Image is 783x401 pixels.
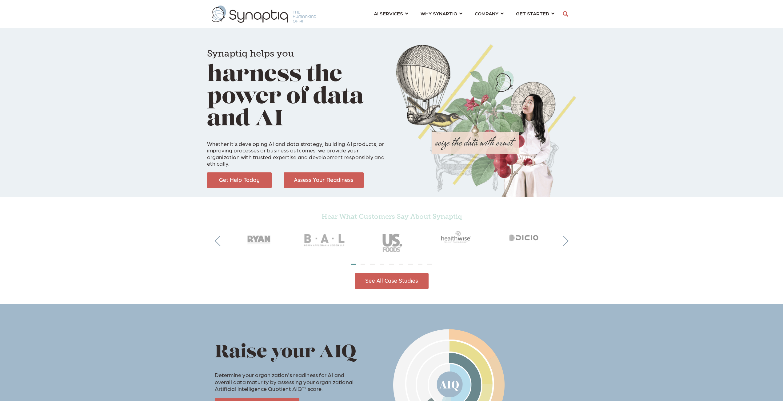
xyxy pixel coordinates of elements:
span: COMPANY [475,9,498,18]
a: COMPANY [475,8,504,19]
li: Page dot 1 [351,264,356,265]
li: Page dot 4 [380,264,384,265]
button: Previous [215,236,225,246]
nav: menu [368,3,561,25]
li: Page dot 7 [408,264,413,265]
li: Page dot 2 [361,264,365,265]
img: Dicio [491,223,558,250]
img: USFoods_gray50 [358,223,425,258]
li: Page dot 5 [389,264,394,265]
a: AI SERVICES [374,8,408,19]
li: Page dot 3 [370,264,375,265]
a: WHY SYNAPTIQ [421,8,462,19]
a: GET STARTED [516,8,554,19]
h5: Hear What Customers Say About Synaptiq [226,213,558,221]
span: GET STARTED [516,9,549,18]
img: BAL_gray50 [292,223,358,258]
img: Get Help Today [207,172,272,188]
button: Next [558,236,569,246]
p: Whether it’s developing AI and data strategy, building AI products, or improving processes or bus... [207,134,387,167]
img: RyanCompanies_gray50_2 [226,223,292,250]
span: AI SERVICES [374,9,403,18]
p: Determine your organization's readiness for AI and overall data maturity by assessing your organi... [215,365,363,392]
img: Collage of girl, balloon, bird, and butterfly, with seize the data with ernst text [396,44,576,197]
span: Synaptiq helps you [207,48,294,59]
img: synaptiq logo-1 [212,6,316,23]
li: Page dot 9 [427,264,432,265]
li: Page dot 8 [418,264,422,265]
li: Page dot 6 [399,264,403,265]
span: WHY SYNAPTIQ [421,9,457,18]
img: See All Case Studies [355,273,429,289]
img: Assess Your Readiness [284,172,364,188]
span: Raise your AIQ [215,344,356,362]
img: Healthwise_gray50 [425,223,491,250]
h1: harness the power of data and AI [207,40,387,131]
